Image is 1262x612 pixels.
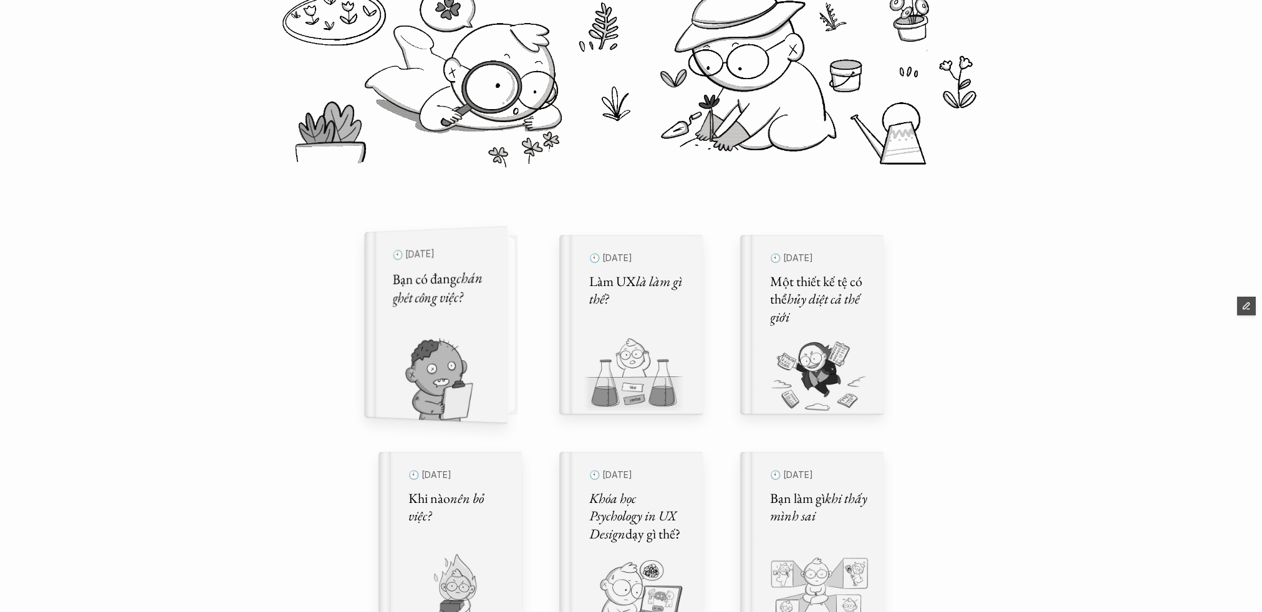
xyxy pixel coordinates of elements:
h5: Khi nào [408,490,507,525]
a: 🕙 [DATE]Một thiết kế tệ có thểhủy diệt cả thế giới [740,235,884,414]
em: Khóa học Psychology in UX Design [589,489,679,543]
p: 🕙 [DATE] [393,243,491,264]
em: là làm gì thế? [589,272,685,308]
em: chán ghét công việc? [393,267,486,307]
p: 🕙 [DATE] [770,250,869,267]
p: 🕙 [DATE] [589,250,688,267]
p: 🕙 [DATE] [408,467,507,484]
h5: Một thiết kế tệ có thể [770,273,869,327]
h5: Bạn có đang [393,268,491,308]
p: 🕙 [DATE] [589,467,688,484]
em: hủy diệt cả thế giới [770,290,862,326]
h5: dạy gì thế? [589,490,688,543]
button: Edit Framer Content [1237,297,1256,315]
h5: Làm UX [589,273,688,308]
a: 🕙 [DATE]Làm UXlà làm gì thế? [559,235,703,414]
p: 🕙 [DATE] [770,467,869,484]
h5: Bạn làm gì [770,490,869,525]
em: nên bỏ việc? [408,489,486,525]
a: 🕙 [DATE]Bạn có đangchán ghét công việc? [378,235,522,414]
em: khi thấy mình sai [770,489,870,525]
